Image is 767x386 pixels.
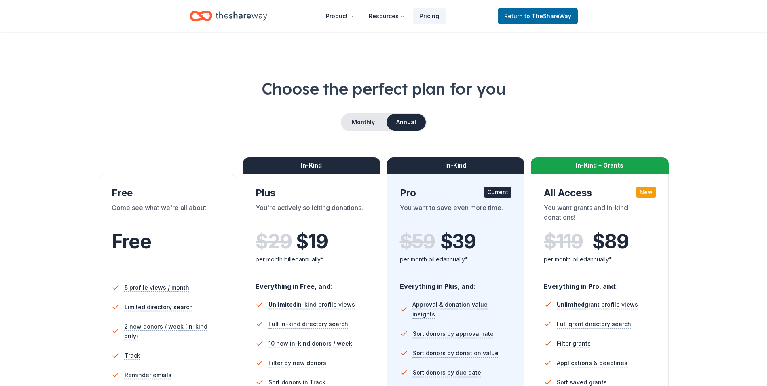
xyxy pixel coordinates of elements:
[592,230,628,253] span: $ 89
[256,203,368,225] div: You're actively soliciting donations.
[544,255,656,264] div: per month billed annually*
[544,275,656,292] div: Everything in Pro, and:
[268,301,355,308] span: in-kind profile views
[413,8,446,24] a: Pricing
[362,8,412,24] button: Resources
[387,157,525,174] div: In-Kind
[268,358,326,368] span: Filter by new donors
[504,11,571,21] span: Return
[412,300,511,319] span: Approval & donation value insights
[557,319,631,329] span: Full grant directory search
[531,157,669,174] div: In-Kind + Grants
[400,255,512,264] div: per month billed annually*
[413,348,499,358] span: Sort donors by donation value
[125,370,171,380] span: Reminder emails
[125,283,189,293] span: 5 profile views / month
[112,203,224,225] div: Come see what we're all about.
[413,368,481,378] span: Sort donors by due date
[112,229,151,253] span: Free
[268,319,348,329] span: Full in-kind directory search
[557,339,591,348] span: Filter grants
[112,187,224,199] div: Free
[32,77,735,100] h1: Choose the perfect plan for you
[342,114,385,131] button: Monthly
[557,301,638,308] span: grant profile views
[524,13,571,19] span: to TheShareWay
[256,275,368,292] div: Everything in Free, and:
[319,6,446,25] nav: Main
[190,6,267,25] a: Home
[400,275,512,292] div: Everything in Plus, and:
[636,187,656,198] div: New
[124,322,223,341] span: 2 new donors / week (in-kind only)
[544,187,656,199] div: All Access
[125,302,193,312] span: Limited directory search
[296,230,328,253] span: $ 19
[440,230,476,253] span: $ 39
[413,329,494,339] span: Sort donors by approval rate
[544,203,656,225] div: You want grants and in-kind donations!
[256,187,368,199] div: Plus
[557,301,585,308] span: Unlimited
[243,157,380,174] div: In-Kind
[268,339,352,348] span: 10 new in-kind donors / week
[498,8,578,24] a: Returnto TheShareWay
[256,255,368,264] div: per month billed annually*
[387,114,426,131] button: Annual
[557,358,628,368] span: Applications & deadlines
[484,187,511,198] div: Current
[125,351,140,361] span: Track
[319,8,361,24] button: Product
[268,301,296,308] span: Unlimited
[400,203,512,225] div: You want to save even more time.
[400,187,512,199] div: Pro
